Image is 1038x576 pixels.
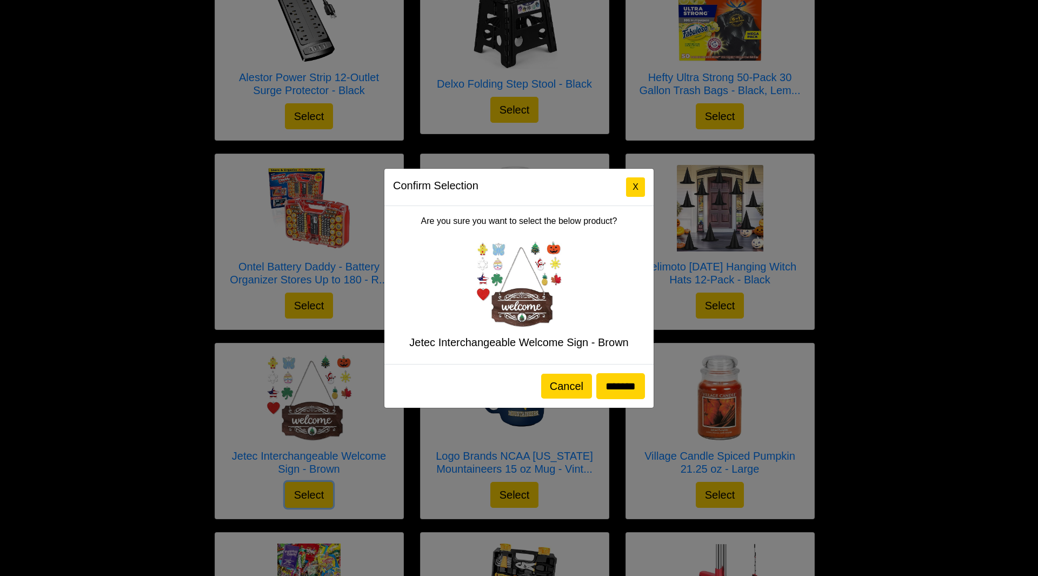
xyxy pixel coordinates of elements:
[393,336,645,349] h5: Jetec Interchangeable Welcome Sign - Brown
[384,206,654,364] div: Are you sure you want to select the below product?
[626,177,645,197] button: Close
[393,177,478,194] h5: Confirm Selection
[541,374,592,399] button: Cancel
[476,241,562,327] img: Jetec Interchangeable Welcome Sign - Brown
